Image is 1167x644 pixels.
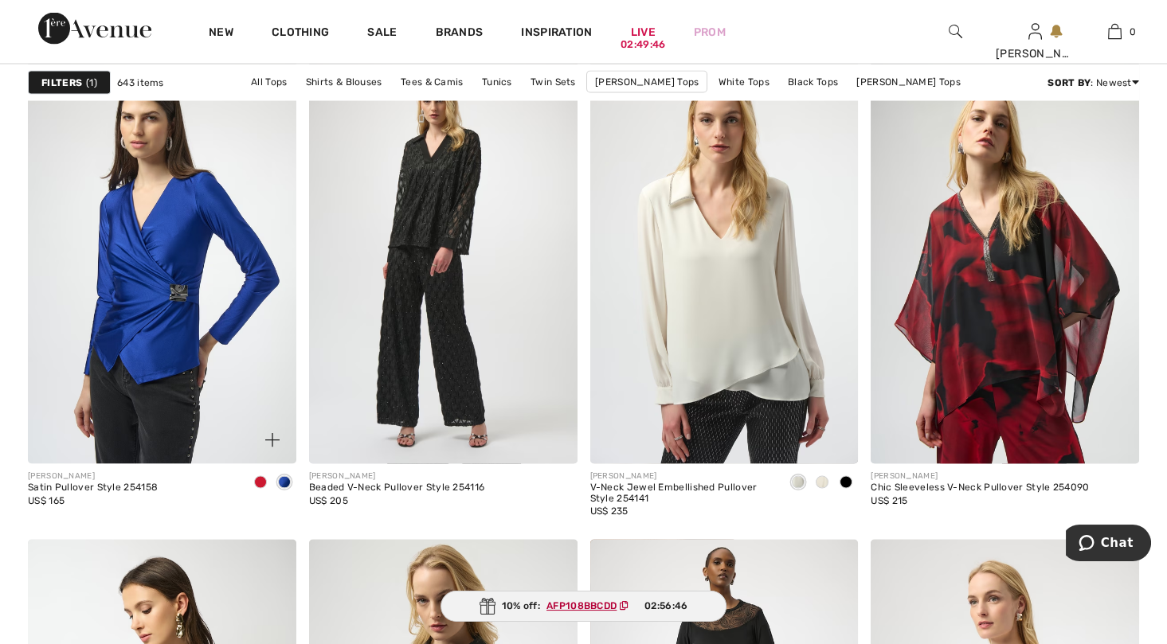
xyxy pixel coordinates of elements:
[780,71,846,92] a: Black Tops
[546,600,617,611] ins: AFP108BBCDD
[590,62,859,464] img: V-Neck Jewel Embellished Pullover Style 254141. Black
[367,25,397,42] a: Sale
[86,75,97,89] span: 1
[810,470,834,497] div: Birch
[590,482,774,505] div: V-Neck Jewel Embellished Pullover Style 254141
[243,71,295,92] a: All Tops
[1048,75,1139,89] div: : Newest
[209,25,233,42] a: New
[590,470,774,482] div: [PERSON_NAME]
[590,505,629,517] span: US$ 235
[480,598,495,615] img: Gift.svg
[523,71,584,92] a: Twin Sets
[848,71,968,92] a: [PERSON_NAME] Tops
[871,470,1089,482] div: [PERSON_NAME]
[834,470,858,497] div: Black
[1108,22,1122,41] img: My Bag
[644,599,687,613] span: 02:56:46
[28,495,65,506] span: US$ 165
[474,71,520,92] a: Tunics
[786,470,810,497] div: Winter White
[1048,76,1091,88] strong: Sort By
[1075,22,1153,41] a: 0
[586,70,707,92] a: [PERSON_NAME] Tops
[441,591,727,622] div: 10% off:
[298,71,390,92] a: Shirts & Blouses
[871,482,1089,494] div: Chic Sleeveless V-Neck Pullover Style 254090
[871,495,907,506] span: US$ 215
[272,470,296,497] div: Royal Sapphire 163
[521,25,592,42] span: Inspiration
[265,433,280,447] img: plus_v2.svg
[309,62,578,464] img: Beaded V-Neck Pullover Style 254116. Black/Black
[621,37,665,53] div: 02:49:46
[631,24,656,41] a: Live02:49:46
[1028,22,1042,41] img: My Info
[996,45,1074,62] div: [PERSON_NAME]
[393,71,472,92] a: Tees & Camis
[711,71,777,92] a: White Tops
[28,482,158,494] div: Satin Pullover Style 254158
[871,62,1139,464] img: Chic Sleeveless V-Neck Pullover Style 254090. Black/red
[1028,24,1042,39] a: Sign In
[249,470,272,497] div: Cabernet/black
[436,25,484,42] a: Brands
[309,482,485,494] div: Beaded V-Neck Pullover Style 254116
[41,75,82,89] strong: Filters
[694,24,726,41] a: Prom
[28,470,158,482] div: [PERSON_NAME]
[38,13,151,45] img: 1ère Avenue
[117,75,164,89] span: 643 items
[272,25,329,42] a: Clothing
[28,62,296,464] a: Satin Pullover Style 254158. Royal Sapphire 163
[1066,525,1151,564] iframe: Opens a widget where you can chat to one of our agents
[949,22,962,41] img: search the website
[309,470,485,482] div: [PERSON_NAME]
[309,495,348,506] span: US$ 205
[1130,25,1136,39] span: 0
